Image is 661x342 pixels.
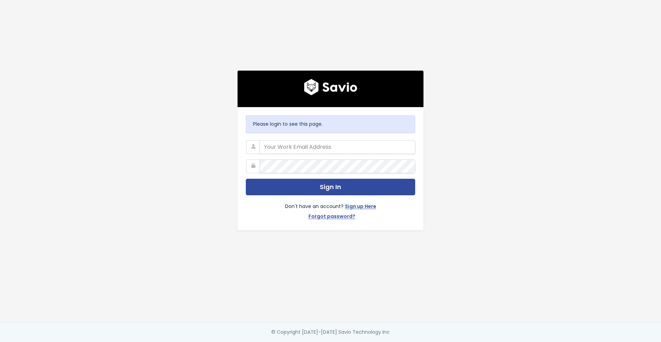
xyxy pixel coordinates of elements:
div: Don't have an account? [246,195,415,222]
div: © Copyright [DATE]-[DATE] Savio Technology Inc [271,328,390,336]
a: Sign up Here [345,202,376,212]
img: logo600x187.a314fd40982d.png [304,79,357,95]
input: Your Work Email Address [260,140,415,154]
button: Sign In [246,179,415,196]
a: Forgot password? [308,212,355,222]
p: Please login to see this page. [253,120,408,128]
